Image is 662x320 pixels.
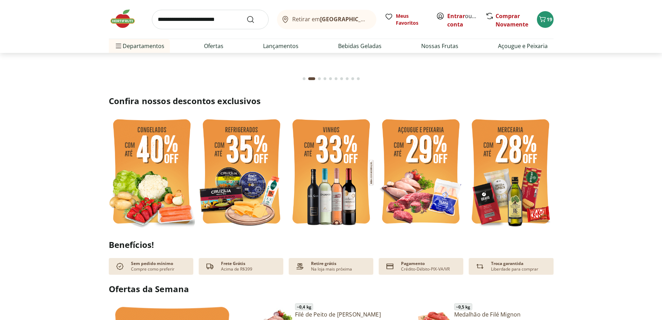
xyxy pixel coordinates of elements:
button: Go to page 10 from fs-carousel [355,70,361,87]
button: Menu [114,38,123,54]
h2: Confira nossos descontos exclusivos [109,95,554,107]
a: Bebidas Geladas [338,42,382,50]
span: Meus Favoritos [396,13,428,26]
b: [GEOGRAPHIC_DATA]/[GEOGRAPHIC_DATA] [320,15,437,23]
button: Go to page 1 from fs-carousel [301,70,307,87]
img: refrigerados [198,115,285,230]
span: Retirar em [292,16,369,22]
a: Criar conta [447,12,485,28]
img: card [384,261,395,272]
a: Medalhão de Filé Mignon [454,311,551,318]
p: Crédito-Débito-PIX-VA/VR [401,266,450,272]
button: Go to page 7 from fs-carousel [339,70,344,87]
a: Nossas Frutas [421,42,458,50]
p: Pagamento [401,261,425,266]
a: Comprar Novamente [496,12,528,28]
h2: Ofertas da Semana [109,283,554,295]
img: check [114,261,125,272]
span: ~ 0,4 kg [295,303,313,310]
button: Go to page 3 from fs-carousel [317,70,322,87]
p: Sem pedido mínimo [131,261,173,266]
img: payment [294,261,305,272]
span: ou [447,12,478,29]
a: Açougue e Peixaria [498,42,548,50]
p: Na loja mais próxima [311,266,352,272]
span: ~ 0,5 kg [454,303,472,310]
a: Entrar [447,12,465,20]
a: Filé de Peito de [PERSON_NAME] [295,311,400,318]
a: Meus Favoritos [385,13,428,26]
a: Ofertas [204,42,223,50]
button: Submit Search [246,15,263,24]
img: truck [204,261,215,272]
span: 19 [547,16,552,23]
button: Retirar em[GEOGRAPHIC_DATA]/[GEOGRAPHIC_DATA] [277,10,376,29]
img: Hortifruti [109,8,144,29]
button: Current page from fs-carousel [307,70,317,87]
button: Go to page 6 from fs-carousel [333,70,339,87]
button: Go to page 4 from fs-carousel [322,70,328,87]
button: Carrinho [537,11,554,28]
a: Lançamentos [263,42,299,50]
span: Departamentos [114,38,164,54]
p: Troca garantida [491,261,523,266]
p: Acima de R$399 [221,266,252,272]
p: Liberdade para comprar [491,266,538,272]
img: mercearia [467,115,554,230]
input: search [152,10,269,29]
h2: Benefícios! [109,240,554,250]
p: Retire grátis [311,261,336,266]
img: Devolução [474,261,485,272]
p: Frete Grátis [221,261,245,266]
img: feira [109,115,195,230]
p: Compre como preferir [131,266,174,272]
img: açougue [378,115,464,230]
button: Go to page 5 from fs-carousel [328,70,333,87]
button: Go to page 9 from fs-carousel [350,70,355,87]
button: Go to page 8 from fs-carousel [344,70,350,87]
img: vinho [288,115,374,230]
